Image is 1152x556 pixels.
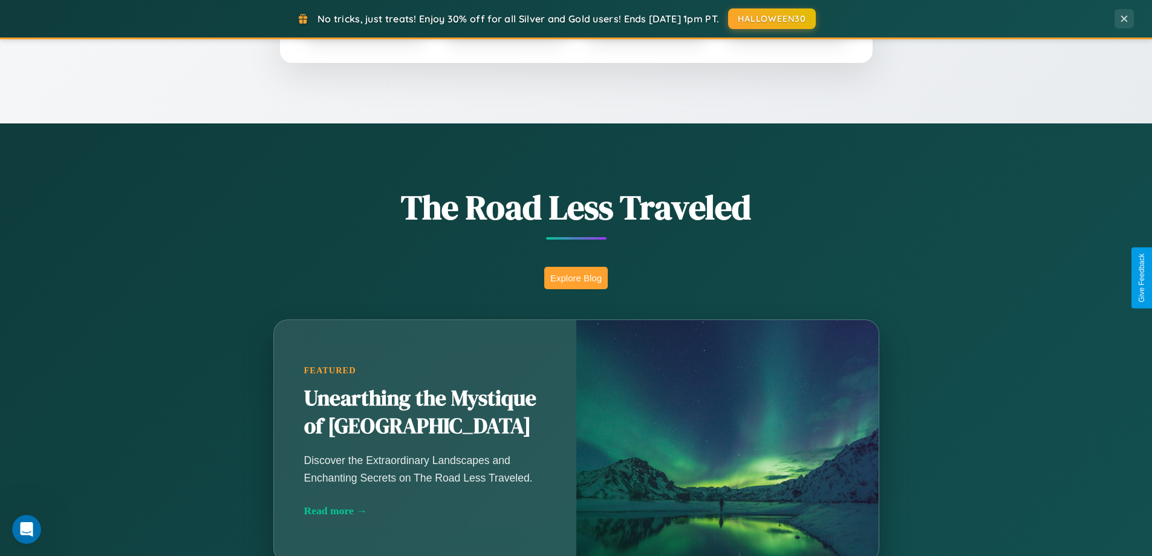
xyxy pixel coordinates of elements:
div: Give Feedback [1137,253,1146,303]
button: Explore Blog [544,267,608,289]
p: Discover the Extraordinary Landscapes and Enchanting Secrets on The Road Less Traveled. [304,452,546,486]
span: No tricks, just treats! Enjoy 30% off for all Silver and Gold users! Ends [DATE] 1pm PT. [317,13,719,25]
h1: The Road Less Traveled [213,184,939,231]
iframe: Intercom live chat [12,515,41,544]
h2: Unearthing the Mystique of [GEOGRAPHIC_DATA] [304,385,546,440]
div: Featured [304,365,546,376]
button: HALLOWEEN30 [728,8,816,29]
div: Read more → [304,505,546,517]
